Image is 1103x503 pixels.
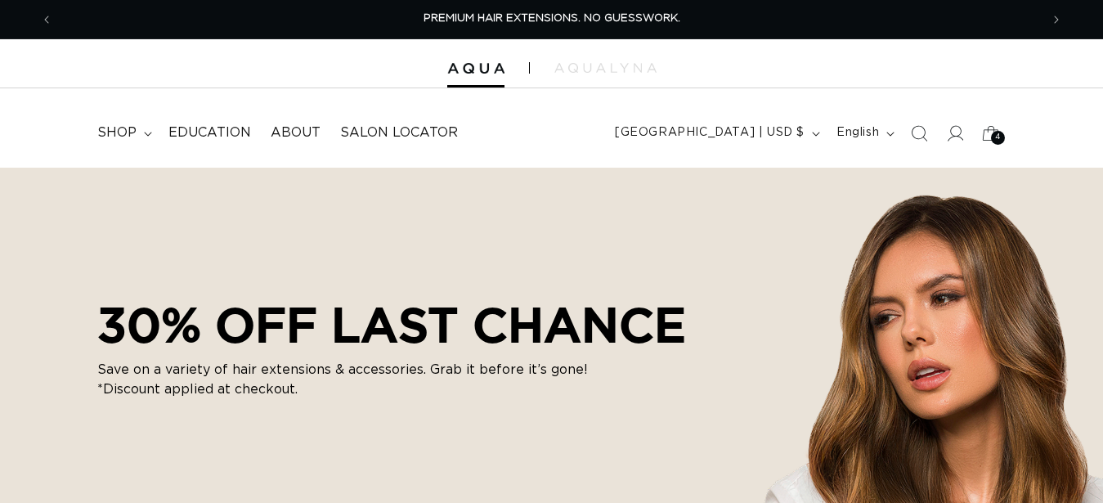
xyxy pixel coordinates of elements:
[97,124,137,141] span: shop
[1038,4,1074,35] button: Next announcement
[97,360,588,399] p: Save on a variety of hair extensions & accessories. Grab it before it’s gone! *Discount applied a...
[554,63,657,73] img: aqualyna.com
[87,115,159,151] summary: shop
[97,296,686,353] h2: 30% OFF LAST CHANCE
[615,124,805,141] span: [GEOGRAPHIC_DATA] | USD $
[605,118,827,149] button: [GEOGRAPHIC_DATA] | USD $
[271,124,321,141] span: About
[901,115,937,151] summary: Search
[168,124,251,141] span: Education
[159,115,261,151] a: Education
[330,115,468,151] a: Salon Locator
[995,131,1001,145] span: 4
[447,63,504,74] img: Aqua Hair Extensions
[836,124,879,141] span: English
[261,115,330,151] a: About
[424,13,680,24] span: PREMIUM HAIR EXTENSIONS. NO GUESSWORK.
[340,124,458,141] span: Salon Locator
[827,118,901,149] button: English
[29,4,65,35] button: Previous announcement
